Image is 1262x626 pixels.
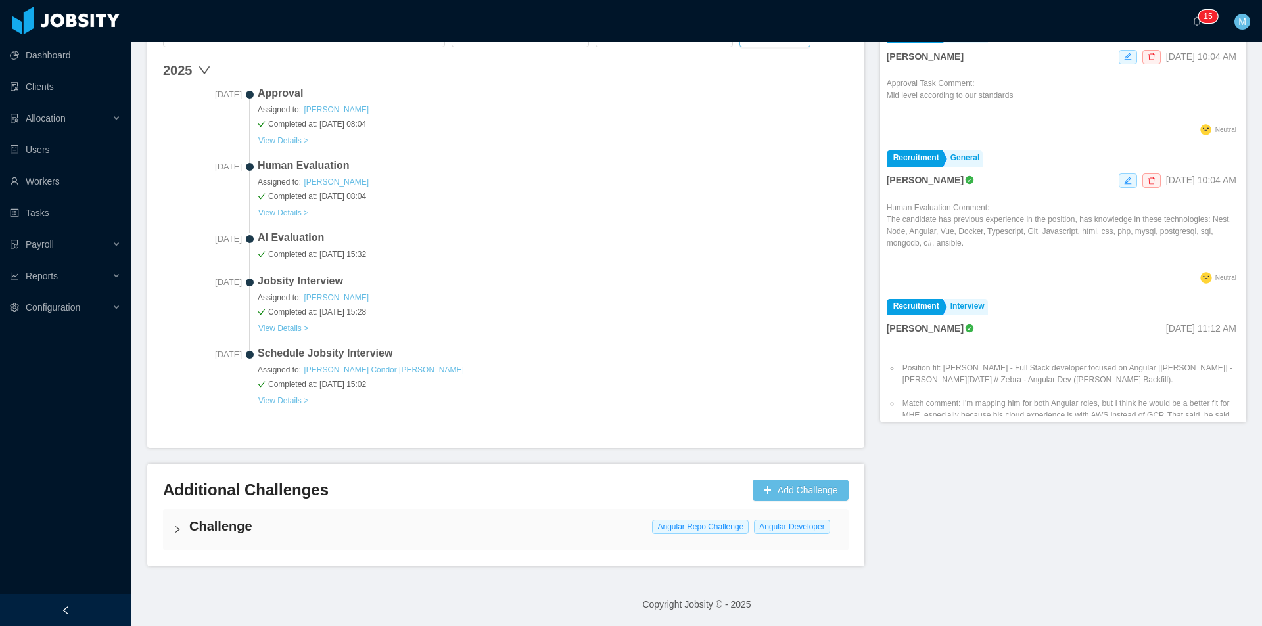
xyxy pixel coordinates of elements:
[258,273,849,289] span: Jobsity Interview
[754,520,830,534] span: Angular Developer
[174,525,181,533] i: icon: right
[10,137,121,163] a: icon: robotUsers
[1166,323,1236,334] span: [DATE] 11:12 AM
[10,240,19,249] i: icon: file-protect
[258,120,266,128] i: icon: check
[163,509,849,550] div: icon: rightChallenge
[258,395,309,406] button: View Details >
[258,306,849,318] span: Completed at: [DATE] 15:28
[1148,53,1156,60] i: icon: delete
[10,200,121,226] a: icon: profileTasks
[258,250,266,258] i: icon: check
[1238,14,1246,30] span: M
[258,248,849,260] span: Completed at: [DATE] 15:32
[652,520,749,534] span: Angular Repo Challenge
[1124,53,1132,60] i: icon: edit
[258,192,266,200] i: icon: check
[303,177,369,187] a: [PERSON_NAME]
[258,135,309,146] button: View Details >
[887,213,1240,249] p: The candidate has previous experience in the position, has knowledge in these technologies: Nest,...
[258,158,849,173] span: Human Evaluation
[26,271,58,281] span: Reports
[258,378,849,390] span: Completed at: [DATE] 15:02
[258,176,849,188] span: Assigned to:
[303,365,464,375] a: [PERSON_NAME] Cóndor [PERSON_NAME]
[10,74,121,100] a: icon: auditClients
[887,150,943,167] a: Recruitment
[887,299,943,315] a: Recruitment
[258,230,849,246] span: AI Evaluation
[887,89,1014,101] p: Mid level according to our standards
[10,42,121,68] a: icon: pie-chartDashboard
[258,104,849,116] span: Assigned to:
[887,51,964,62] strong: [PERSON_NAME]
[10,271,19,280] i: icon: line-chart
[1166,175,1236,185] span: [DATE] 10:04 AM
[1124,177,1132,185] i: icon: edit
[258,364,849,376] span: Assigned to:
[1166,51,1236,62] span: [DATE] 10:04 AM
[163,88,242,101] span: [DATE]
[258,85,849,101] span: Approval
[1198,10,1217,23] sup: 15
[258,292,849,303] span: Assigned to:
[258,118,849,130] span: Completed at: [DATE] 08:04
[258,135,309,145] a: View Details >
[163,160,242,173] span: [DATE]
[10,303,19,312] i: icon: setting
[189,517,838,535] h4: Challenge
[887,202,1240,269] div: Human Evaluation Comment:
[26,302,80,313] span: Configuration
[1215,126,1236,133] span: Neutral
[163,348,242,361] span: [DATE]
[163,480,747,501] h3: Additional Challenges
[26,113,66,123] span: Allocation
[258,323,309,334] button: View Details >
[1148,177,1156,185] i: icon: delete
[887,323,964,334] strong: [PERSON_NAME]
[1215,274,1236,281] span: Neutral
[163,60,849,80] div: 2025 down
[258,380,266,388] i: icon: check
[944,150,983,167] a: General
[900,362,1240,386] li: Position fit: [PERSON_NAME] - Full Stack developer focused on Angular [[PERSON_NAME]] - [PERSON_N...
[1208,10,1213,23] p: 5
[26,239,54,250] span: Payroll
[944,299,988,315] a: Interview
[753,480,849,501] button: icon: plusAdd Challenge
[198,64,211,77] span: down
[258,207,309,217] a: View Details >
[303,104,369,115] a: [PERSON_NAME]
[163,276,242,289] span: [DATE]
[163,233,242,246] span: [DATE]
[258,323,309,333] a: View Details >
[887,175,964,185] strong: [PERSON_NAME]
[303,292,369,303] a: [PERSON_NAME]
[258,208,309,218] button: View Details >
[258,190,849,202] span: Completed at: [DATE] 08:04
[258,308,266,316] i: icon: check
[1192,16,1202,26] i: icon: bell
[887,78,1014,121] div: Approval Task Comment:
[10,114,19,123] i: icon: solution
[900,397,1240,457] li: Match comment: I'm mapping him for both Angular roles, but I think he would be a better fit for M...
[258,395,309,405] a: View Details >
[258,346,849,361] span: Schedule Jobsity Interview
[10,168,121,194] a: icon: userWorkers
[1204,10,1208,23] p: 1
